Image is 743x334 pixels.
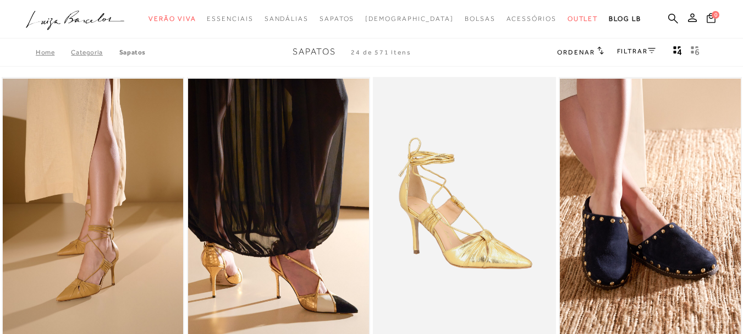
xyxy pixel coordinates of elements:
[365,15,454,23] span: [DEMOGRAPHIC_DATA]
[71,48,119,56] a: Categoria
[712,11,719,19] span: 0
[703,12,719,27] button: 0
[687,45,703,59] button: gridText6Desc
[609,15,641,23] span: BLOG LB
[320,9,354,29] a: categoryNavScreenReaderText
[148,15,196,23] span: Verão Viva
[351,48,411,56] span: 24 de 571 itens
[557,48,595,56] span: Ordenar
[568,9,598,29] a: categoryNavScreenReaderText
[148,9,196,29] a: categoryNavScreenReaderText
[207,15,253,23] span: Essenciais
[293,47,336,57] span: Sapatos
[670,45,685,59] button: Mostrar 4 produtos por linha
[507,9,557,29] a: categoryNavScreenReaderText
[609,9,641,29] a: BLOG LB
[119,48,146,56] a: Sapatos
[265,15,309,23] span: Sandálias
[465,15,496,23] span: Bolsas
[365,9,454,29] a: noSubCategoriesText
[507,15,557,23] span: Acessórios
[265,9,309,29] a: categoryNavScreenReaderText
[320,15,354,23] span: Sapatos
[207,9,253,29] a: categoryNavScreenReaderText
[36,48,71,56] a: Home
[465,9,496,29] a: categoryNavScreenReaderText
[617,47,656,55] a: FILTRAR
[568,15,598,23] span: Outlet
